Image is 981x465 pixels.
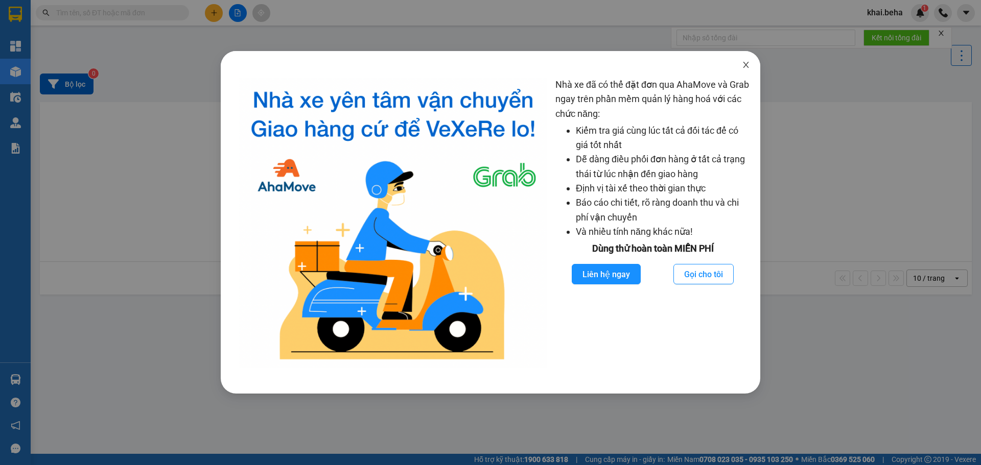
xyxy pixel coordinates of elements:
div: Nhà xe đã có thể đặt đơn qua AhaMove và Grab ngay trên phần mềm quản lý hàng hoá với các chức năng: [555,78,750,368]
span: close [742,61,750,69]
img: logo [239,78,547,368]
div: Dùng thử hoàn toàn MIỄN PHÍ [555,241,750,256]
span: Liên hệ ngay [582,268,630,281]
li: Kiểm tra giá cùng lúc tất cả đối tác để có giá tốt nhất [576,124,750,153]
li: Định vị tài xế theo thời gian thực [576,181,750,195]
span: Gọi cho tôi [684,268,723,281]
li: Và nhiều tính năng khác nữa! [576,225,750,239]
button: Gọi cho tôi [673,264,734,284]
li: Dễ dàng điều phối đơn hàng ở tất cả trạng thái từ lúc nhận đến giao hàng [576,152,750,181]
button: Close [732,51,760,80]
button: Liên hệ ngay [572,264,641,284]
li: Báo cáo chi tiết, rõ ràng doanh thu và chi phí vận chuyển [576,195,750,225]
